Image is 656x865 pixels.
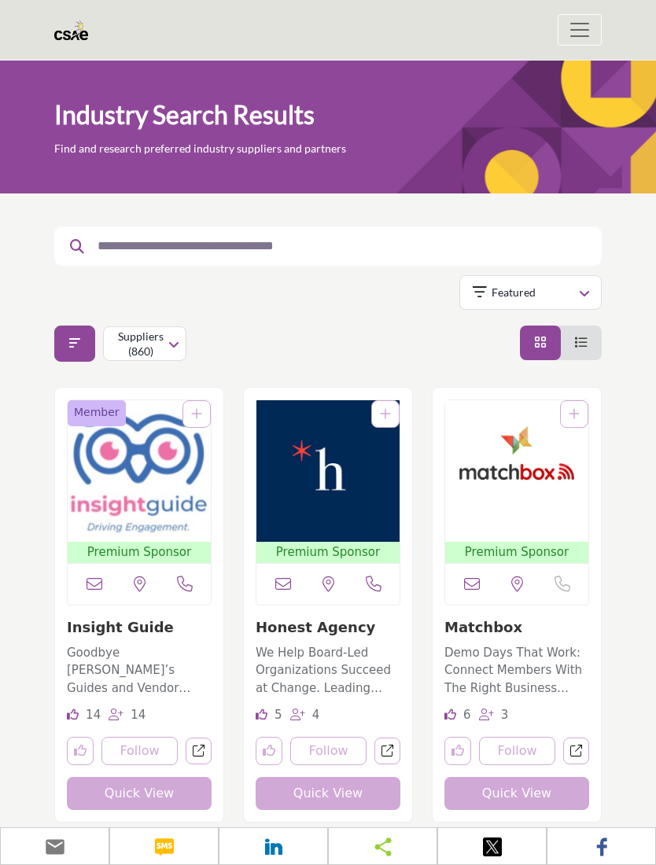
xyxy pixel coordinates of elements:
[54,20,96,40] img: Site Logo
[445,400,588,542] img: Matchbox
[444,777,589,810] button: Quick View
[256,400,400,563] a: Open Listing in new tab
[444,644,589,698] p: Demo Days That Work: Connect Members With The Right Business Solutions Matchbox produces category...
[444,640,589,698] a: Demo Days That Work: Connect Members With The Right Business Solutions Matchbox produces category...
[558,14,602,46] button: Toggle navigation
[101,737,178,765] button: Follow
[444,619,522,635] a: Matchbox
[256,619,375,635] a: Honest Agency
[561,326,602,360] li: List View
[68,400,211,542] img: Insight Guide
[575,335,588,350] a: View List
[191,407,202,421] a: Add To List
[67,617,212,636] h3: Insight Guide
[444,617,589,636] h3: Matchbox
[275,708,282,722] span: 5
[569,407,580,421] a: Add To List
[592,837,611,856] img: facebook-white sharing button
[54,141,346,156] p: Find and research preferred industry suppliers and partners
[380,407,391,421] a: Add To List
[256,617,400,636] h3: Honest Agency
[256,400,400,542] img: Honest Agency
[448,543,585,561] span: Premium Sponsor
[290,705,320,724] div: Followers
[54,98,315,131] h1: Industry Search Results
[131,708,146,722] span: 14
[155,837,174,856] img: sms-white sharing button
[46,837,64,856] img: email-white sharing button
[256,737,282,765] button: Like listing
[256,644,400,698] p: We Help Board-Led Organizations Succeed at Change. Leading change that sticks is challenging - ev...
[501,708,509,722] span: 3
[67,777,212,810] button: Quick View
[109,705,146,724] div: Followers
[492,285,536,300] p: Featured
[445,400,588,563] a: Open Listing in new tab
[67,709,79,720] i: Likes
[116,329,166,359] p: Suppliers (860)
[520,326,561,360] li: Card View
[256,709,267,720] i: Likes
[260,543,396,561] span: Premium Sponsor
[54,326,95,362] button: Filter categories
[534,335,547,350] a: View Card
[67,619,174,635] a: Insight Guide
[479,737,555,765] button: Follow
[374,738,400,765] a: Open honest-agency in new tab
[483,837,502,856] img: twitter-white sharing button
[374,837,392,856] img: sharethis-white sharing button
[74,404,120,421] span: Member
[256,640,400,698] a: We Help Board-Led Organizations Succeed at Change. Leading change that sticks is challenging - ev...
[459,275,602,310] button: Featured
[264,837,283,856] img: linkedin-white sharing button
[444,737,471,765] button: Like listing
[463,708,471,722] span: 6
[256,777,400,810] button: Quick View
[290,737,367,765] button: Follow
[86,708,101,722] span: 14
[563,738,589,765] a: Open matchbox in new tab
[71,543,208,561] span: Premium Sponsor
[479,705,509,724] div: Followers
[67,737,94,765] button: Like listing
[103,326,186,361] button: Suppliers (860)
[186,738,212,765] a: Open insight-guide in new tab
[312,708,320,722] span: 4
[67,640,212,698] a: Goodbye [PERSON_NAME]’s Guides and Vendor Directories Insight Guide is a business marketplace pla...
[68,400,211,563] a: Open Listing in new tab
[444,709,456,720] i: Likes
[67,644,212,698] p: Goodbye [PERSON_NAME]’s Guides and Vendor Directories Insight Guide is a business marketplace pla...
